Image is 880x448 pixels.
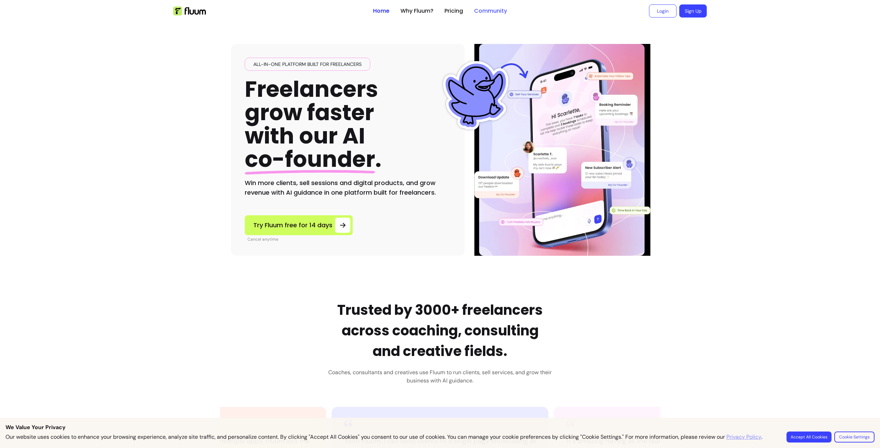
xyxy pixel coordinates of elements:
[173,7,206,15] img: Fluum Logo
[444,7,463,15] a: Pricing
[245,144,375,174] span: co-founder
[834,432,874,443] button: Cookie Settings
[400,7,433,15] a: Why Fluum?
[679,4,707,18] a: Sign Up
[5,433,762,441] p: Our website uses cookies to enhance your browsing experience, analyze site traffic, and personali...
[474,7,507,15] a: Community
[5,423,874,432] p: We Value Your Privacy
[245,78,382,171] h1: Freelancers grow faster with our AI .
[247,237,353,242] p: Cancel anytime
[245,178,451,197] h2: Win more clients, sell sessions and digital products, and grow revenue with AI guidance in one pl...
[441,61,510,130] img: Fluum Duck sticker
[328,300,552,361] h2: Trusted by 3000+ freelancers across coaching, consulting and creative fields.
[726,433,761,441] a: Privacy Policy
[251,61,364,68] span: All-in-one platform built for freelancers
[373,7,389,15] a: Home
[786,432,832,443] button: Accept All Cookies
[253,220,332,230] span: Try Fluum free for 14 days
[649,4,676,18] a: Login
[245,215,353,235] a: Try Fluum free for 14 days
[328,368,552,385] h3: Coaches, consultants and creatives use Fluum to run clients, sell services, and grow their busine...
[476,44,649,256] img: Hero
